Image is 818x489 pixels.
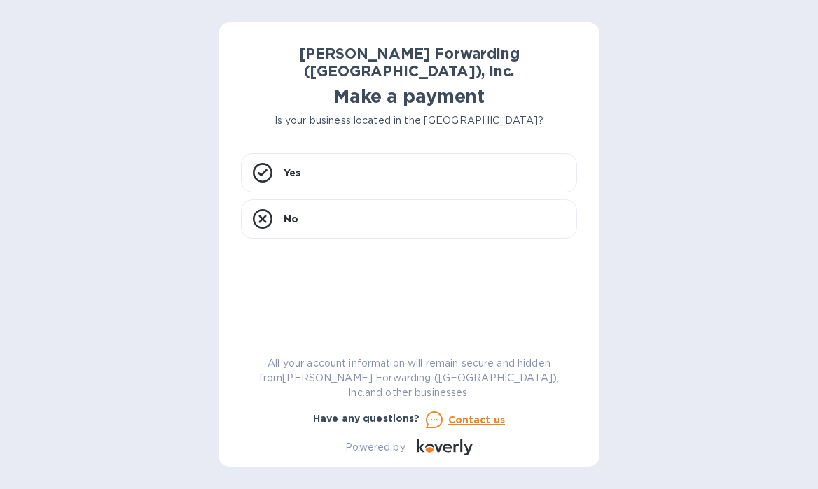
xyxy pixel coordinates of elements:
[284,212,298,226] p: No
[284,166,300,180] p: Yes
[313,413,420,424] b: Have any questions?
[241,113,577,128] p: Is your business located in the [GEOGRAPHIC_DATA]?
[299,45,520,80] b: [PERSON_NAME] Forwarding ([GEOGRAPHIC_DATA]), Inc.
[241,356,577,400] p: All your account information will remain secure and hidden from [PERSON_NAME] Forwarding ([GEOGRA...
[241,85,577,108] h1: Make a payment
[345,440,405,455] p: Powered by
[448,414,506,425] u: Contact us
